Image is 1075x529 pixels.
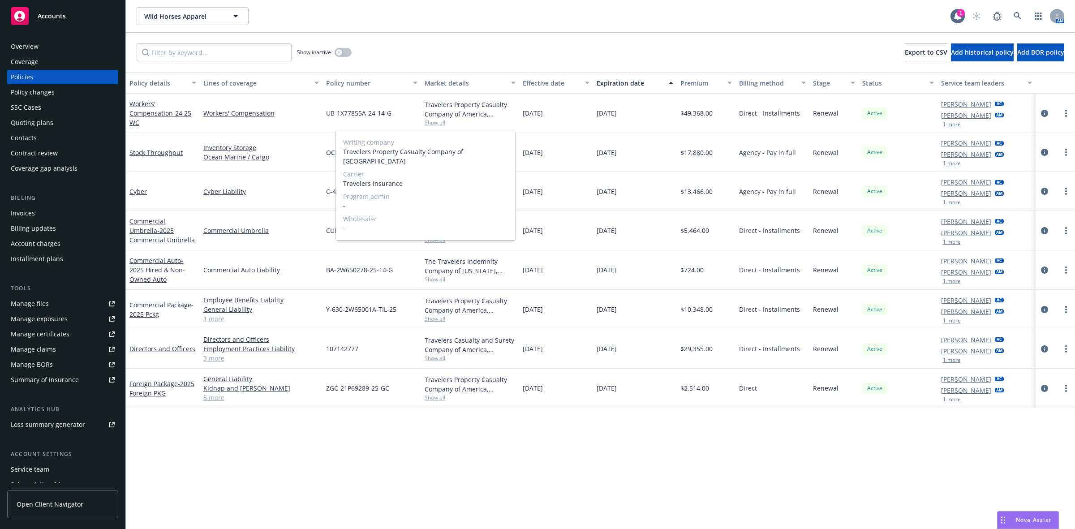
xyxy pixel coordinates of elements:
[941,307,991,316] a: [PERSON_NAME]
[7,373,118,387] a: Summary of insurance
[425,394,516,401] span: Show all
[597,226,617,235] span: [DATE]
[951,48,1014,56] span: Add historical policy
[11,357,53,372] div: Manage BORs
[1039,186,1050,197] a: circleInformation
[862,78,924,88] div: Status
[425,315,516,323] span: Show all
[597,383,617,393] span: [DATE]
[11,327,69,341] div: Manage certificates
[425,335,516,354] div: Travelers Casualty and Surety Company of America, Travelers Insurance
[203,314,319,323] a: 1 more
[1016,516,1051,524] span: Nova Assist
[813,344,838,353] span: Renewal
[739,108,800,118] span: Direct - Installments
[425,100,516,119] div: Travelers Property Casualty Company of America, Travelers Insurance
[11,477,68,492] div: Sales relationships
[523,344,543,353] span: [DATE]
[739,148,796,157] span: Agency - Pay in full
[11,146,58,160] div: Contract review
[523,148,543,157] span: [DATE]
[11,55,39,69] div: Coverage
[129,301,193,318] a: Commercial Package
[951,43,1014,61] button: Add historical policy
[425,354,516,362] span: Show all
[7,4,118,29] a: Accounts
[203,335,319,344] a: Directors and Officers
[1039,108,1050,119] a: circleInformation
[11,116,53,130] div: Quoting plans
[7,131,118,145] a: Contacts
[129,78,186,88] div: Policy details
[813,187,838,196] span: Renewal
[7,477,118,492] a: Sales relationships
[597,108,617,118] span: [DATE]
[11,417,85,432] div: Loss summary generator
[129,99,191,127] a: Workers' Compensation
[11,100,41,115] div: SSC Cases
[866,384,884,392] span: Active
[7,206,118,220] a: Invoices
[943,397,961,402] button: 1 more
[1061,265,1071,275] a: more
[680,148,713,157] span: $17,880.00
[905,48,947,56] span: Export to CSV
[11,373,79,387] div: Summary of insurance
[129,344,195,353] a: Directors and Officers
[1061,383,1071,394] a: more
[326,78,408,88] div: Policy number
[943,318,961,323] button: 1 more
[1039,344,1050,354] a: circleInformation
[203,78,309,88] div: Lines of coverage
[813,383,838,393] span: Renewal
[941,256,991,266] a: [PERSON_NAME]
[680,383,709,393] span: $2,514.00
[866,305,884,314] span: Active
[739,344,800,353] span: Direct - Installments
[11,312,68,326] div: Manage exposures
[941,138,991,148] a: [PERSON_NAME]
[597,305,617,314] span: [DATE]
[943,161,961,166] button: 1 more
[597,78,663,88] div: Expiration date
[1061,304,1071,315] a: more
[1039,225,1050,236] a: circleInformation
[523,187,543,196] span: [DATE]
[7,417,118,432] a: Loss summary generator
[326,265,393,275] span: BA-2W650278-25-14-G
[7,194,118,202] div: Billing
[203,226,319,235] a: Commercial Umbrella
[203,305,319,314] a: General Liability
[1039,147,1050,158] a: circleInformation
[941,111,991,120] a: [PERSON_NAME]
[11,39,39,54] div: Overview
[1061,225,1071,236] a: more
[941,296,991,305] a: [PERSON_NAME]
[866,345,884,353] span: Active
[998,512,1009,529] div: Drag to move
[7,284,118,293] div: Tools
[1017,43,1064,61] button: Add BOR policy
[523,383,543,393] span: [DATE]
[421,72,520,94] button: Market details
[11,237,60,251] div: Account charges
[943,357,961,363] button: 1 more
[905,43,947,61] button: Export to CSV
[7,312,118,326] span: Manage exposures
[7,161,118,176] a: Coverage gap analysis
[203,143,319,152] a: Inventory Storage
[597,265,617,275] span: [DATE]
[129,256,185,284] span: - 2025 Hired & Non-Owned Auto
[11,342,56,357] div: Manage claims
[523,108,543,118] span: [DATE]
[322,72,421,94] button: Policy number
[593,72,677,94] button: Expiration date
[813,265,838,275] span: Renewal
[129,226,195,244] span: - 2025 Commercial Umbrella
[813,108,838,118] span: Renewal
[941,374,991,384] a: [PERSON_NAME]
[739,383,757,393] span: Direct
[943,122,961,127] button: 1 more
[7,237,118,251] a: Account charges
[739,305,800,314] span: Direct - Installments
